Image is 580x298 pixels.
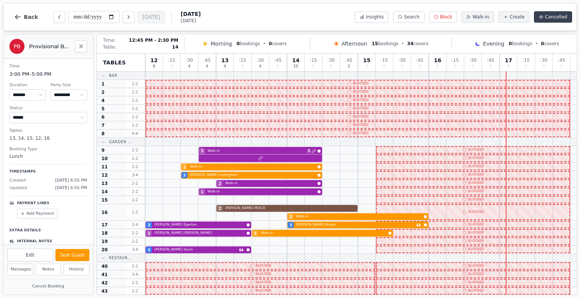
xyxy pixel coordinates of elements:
dt: Duration [9,82,46,89]
span: 3 [148,222,150,228]
span: : 45 [558,58,565,63]
button: Seat Guest [55,249,89,261]
span: Create [509,14,525,20]
span: : 45 [274,58,281,63]
span: Morning [210,40,232,47]
span: 0 [419,64,421,68]
span: 0 [241,64,244,68]
span: Updated [9,185,27,191]
span: 0 [489,64,492,68]
span: 14 [101,189,108,195]
span: • [402,41,404,47]
button: Cancel Booking [7,282,89,291]
span: Walk-in [296,214,422,219]
h2: Provisional Booking [29,43,71,50]
span: 5 [101,106,104,112]
span: : 45 [345,58,352,63]
span: 2 - 2 [126,230,144,236]
span: 10 [101,156,108,162]
button: Back [8,8,44,26]
span: 0 [543,64,545,68]
span: 0 [269,41,272,46]
span: 2 [348,64,350,68]
span: 4 [101,98,104,104]
svg: Customer message [416,223,421,227]
span: 20 [101,247,108,253]
span: 13 [101,180,108,186]
span: covers [407,41,428,47]
span: : 30 [540,58,547,63]
span: 19 [101,238,108,245]
span: 12 [101,172,108,178]
span: : 45 [416,58,423,63]
span: [PERSON_NAME] [PERSON_NAME] [154,231,245,236]
span: 4 [188,64,190,68]
span: 2 - 2 [126,89,144,95]
span: 4 [259,64,261,68]
span: Bar [109,73,117,78]
button: Block [429,11,457,23]
span: Walk-in [473,14,489,20]
span: 0 [170,64,173,68]
span: : 15 [168,58,175,63]
span: 2 [219,181,221,186]
span: 0 [383,64,385,68]
span: Afternoon [342,40,367,47]
span: 3 - 4 [126,272,144,277]
span: 10 [293,64,298,68]
span: 2 - 2 [126,106,144,112]
span: 0 [365,64,368,68]
span: bookings [372,41,399,47]
span: 3 - 4 [126,172,144,178]
span: 16 [101,209,108,215]
span: 16 [434,58,441,63]
dt: Party Size [51,82,87,89]
span: Created [9,177,26,184]
button: Edit [7,249,53,261]
span: 2 - 2 [126,147,144,153]
span: Evening [483,40,504,47]
span: : 30 [256,58,264,63]
span: 2 [307,149,311,153]
dd: 3:00 PM – 5:00 PM [9,70,87,78]
span: 3 [201,148,204,154]
span: bookings [236,41,260,47]
button: Add Payment [17,209,57,219]
span: 34 [407,41,414,46]
span: 15 [363,58,370,63]
button: Insights [355,11,388,23]
span: 2 - 2 [126,164,144,170]
span: : 15 [451,58,459,63]
button: Previous day [53,11,65,23]
span: 2 [254,231,257,236]
span: [PERSON_NAME] PEACE [225,206,358,211]
span: 0 [472,64,474,68]
span: 15 [372,41,378,46]
span: [DATE] [181,10,201,18]
span: Back [24,14,38,20]
span: Walk-in [207,148,305,154]
span: 0 [454,64,456,68]
span: Walk-in [261,231,387,236]
span: 2 [290,214,292,220]
span: 15 [101,197,108,203]
dt: Booking Type [9,146,87,153]
span: 2 - 2 [126,189,144,194]
span: 0 [236,41,239,46]
span: 2 [219,206,221,211]
span: Time: [103,37,115,43]
dt: Time [9,63,87,70]
button: Next day [123,11,135,23]
span: 13 [221,58,229,63]
span: 2 - 2 [126,114,144,120]
span: 17 [505,58,512,63]
span: 2 - 2 [126,197,144,203]
span: : 30 [398,58,405,63]
p: Internal Notes [17,239,52,244]
span: [PERSON_NAME] Ledingham [190,173,316,178]
span: Table: [103,44,116,50]
span: 1 [183,164,186,170]
span: Search [404,14,419,20]
span: 1 [101,81,104,87]
span: 4 - 4 [126,131,144,136]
